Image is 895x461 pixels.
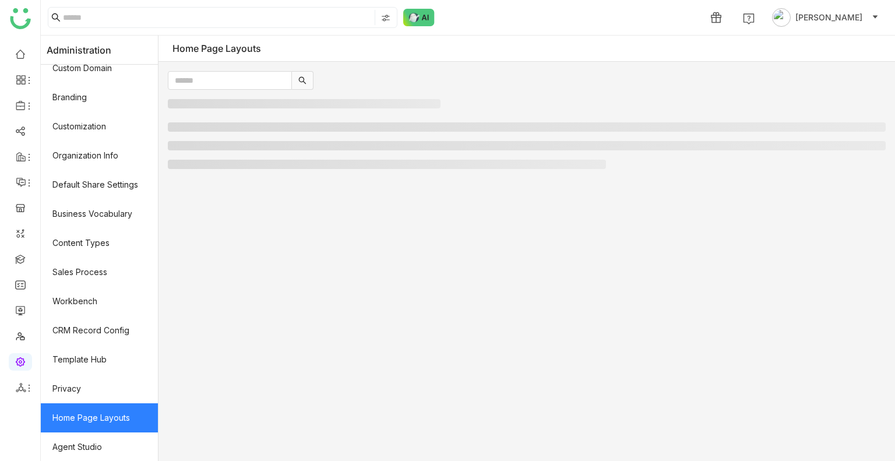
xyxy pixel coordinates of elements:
a: Default Share Settings [41,170,158,199]
a: Template Hub [41,345,158,374]
a: Customization [41,112,158,141]
a: CRM Record Config [41,316,158,345]
span: Administration [47,36,111,65]
a: Content Types [41,228,158,258]
a: Privacy [41,374,158,403]
a: Branding [41,83,158,112]
a: Workbench [41,287,158,316]
img: avatar [772,8,791,27]
img: search-type.svg [381,13,390,23]
a: Home Page Layouts [41,403,158,432]
img: help.svg [743,13,755,24]
div: Home Page Layouts [172,43,261,54]
button: [PERSON_NAME] [770,8,881,27]
img: logo [10,8,31,29]
a: Custom Domain [41,54,158,83]
a: Organization Info [41,141,158,170]
a: Sales Process [41,258,158,287]
a: Business Vocabulary [41,199,158,228]
img: ask-buddy-normal.svg [403,9,435,26]
span: [PERSON_NAME] [795,11,862,24]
